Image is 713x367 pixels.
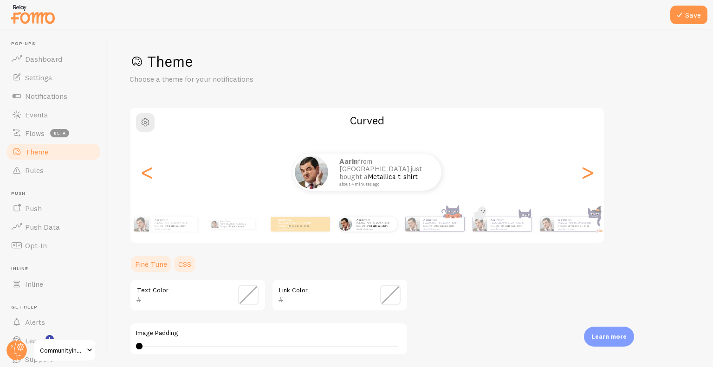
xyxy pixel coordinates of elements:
a: Metallica t-shirt [229,225,245,228]
small: about 4 minutes ago [356,228,393,230]
a: Fine Tune [130,255,173,273]
p: from [GEOGRAPHIC_DATA] just bought a [278,218,315,230]
span: Settings [25,73,52,82]
p: from [GEOGRAPHIC_DATA] just bought a [220,219,251,229]
strong: Aarin [220,220,226,223]
span: Learn [25,336,44,345]
a: Metallica t-shirt [166,224,186,228]
a: Settings [6,68,101,87]
a: Alerts [6,313,101,331]
span: Opt-In [25,241,47,250]
a: Learn [6,331,101,350]
span: Inline [11,266,101,272]
a: Notifications [6,87,101,105]
img: Fomo [405,217,419,231]
a: Communityinfluencer [33,339,96,361]
span: Notifications [25,91,67,101]
small: about 4 minutes ago [155,228,193,230]
a: Metallica t-shirt [368,224,388,228]
span: beta [50,129,69,137]
span: Get Help [11,304,101,310]
span: Push [25,204,42,213]
p: from [GEOGRAPHIC_DATA] just bought a [423,218,460,230]
a: Metallica t-shirt [569,224,589,228]
p: from [GEOGRAPHIC_DATA] just bought a [339,158,432,187]
p: from [GEOGRAPHIC_DATA] just bought a [155,218,194,230]
strong: Aarin [491,218,498,222]
p: from [GEOGRAPHIC_DATA] just bought a [356,218,394,230]
p: Choose a theme for your notifications [130,74,352,84]
span: Push [11,191,101,197]
strong: Aarin [155,218,162,222]
p: Learn more [591,332,627,341]
a: Dashboard [6,50,101,68]
span: Rules [25,166,44,175]
a: Metallica t-shirt [434,224,454,228]
a: Inline [6,275,101,293]
img: Fomo [211,220,218,228]
a: Metallica t-shirt [289,224,309,228]
small: about 4 minutes ago [339,182,429,187]
img: Fomo [295,155,328,189]
a: Push [6,199,101,218]
small: about 4 minutes ago [491,228,527,230]
div: Previous slide [142,139,153,206]
small: about 4 minutes ago [423,228,460,230]
strong: Aarin [356,218,364,222]
div: Next slide [582,139,593,206]
img: fomo-relay-logo-orange.svg [10,2,56,26]
small: about 4 minutes ago [558,228,594,230]
a: Push Data [6,218,101,236]
p: from [GEOGRAPHIC_DATA] just bought a [491,218,528,230]
strong: Aarin [278,218,285,222]
a: Events [6,105,101,124]
span: Events [25,110,48,119]
svg: <p>Watch New Feature Tutorials!</p> [45,335,54,343]
span: Dashboard [25,54,62,64]
a: Flows beta [6,124,101,142]
span: Communityinfluencer [40,345,84,356]
label: Image Padding [136,329,402,337]
a: Theme [6,142,101,161]
strong: Aarin [423,218,431,222]
div: Learn more [584,327,634,347]
a: Opt-In [6,236,101,255]
h2: Curved [130,113,604,128]
strong: Aarin [339,157,358,166]
img: Fomo [540,217,554,231]
a: Rules [6,161,101,180]
small: about 4 minutes ago [278,228,314,230]
span: Push Data [25,222,60,232]
a: Metallica t-shirt [502,224,522,228]
span: Flows [25,129,45,138]
a: Metallica t-shirt [368,172,418,181]
img: Fomo [338,217,352,231]
a: CSS [173,255,197,273]
span: Alerts [25,317,45,327]
strong: Aarin [558,218,565,222]
img: Fomo [473,217,486,231]
span: Inline [25,279,43,289]
h1: Theme [130,52,691,71]
img: Fomo [134,217,149,232]
span: Theme [25,147,48,156]
span: Pop-ups [11,41,101,47]
p: from [GEOGRAPHIC_DATA] just bought a [558,218,595,230]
